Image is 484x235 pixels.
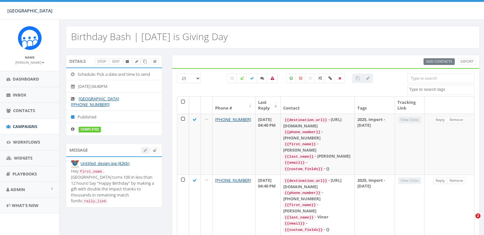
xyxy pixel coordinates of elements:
[247,74,257,83] label: Delivered
[215,177,251,183] a: [PHONE_NUMBER]
[283,220,352,226] div: -
[71,96,119,108] a: [GEOGRAPHIC_DATA] [[PHONE_NUMBER]]
[296,74,306,83] label: Negative
[13,139,40,145] span: Workflows
[79,127,101,132] label: completed
[257,74,268,83] label: Replied
[81,160,130,166] a: Untitled_design.jpg (82kb)
[283,159,352,166] div: -
[13,76,39,82] span: Dashboard
[458,58,476,65] a: Export
[15,59,44,65] a: [PERSON_NAME]
[283,190,321,196] code: {{phone_number}}
[215,117,251,122] a: [PHONE_NUMBER]
[66,144,162,156] div: Message
[283,153,352,160] div: - [PERSON_NAME]
[325,74,335,83] label: Link Clicked
[283,178,328,184] code: {{destination_url}}
[283,227,324,233] code: {{custom_fields}}
[13,108,35,113] span: Contacts
[283,117,328,123] code: {{destination_url}}
[283,202,317,208] code: {{first_name}}
[236,74,247,83] label: Sending
[283,166,352,172] div: - {}
[71,31,228,42] h2: Birthday Bash | [DATE] is Giving Day
[13,92,26,98] span: Inbox
[433,117,447,123] a: Reply
[283,214,352,220] div: - Viner
[256,97,281,114] th: Last Reply: activate to sort column ascending
[7,8,53,14] span: [GEOGRAPHIC_DATA]
[355,97,395,114] th: Tags
[12,171,37,177] span: Playbooks
[283,215,315,220] code: {{last_name}}
[135,59,138,64] span: Edit Campaign Title
[66,55,162,68] div: Details
[66,80,162,93] li: [DATE] 04:40PM
[281,97,354,114] th: Contact
[409,87,474,92] textarea: Search
[79,169,103,174] code: first_name
[283,129,352,141] div: - [PHONE_NUMBER]
[283,129,321,135] code: {{phone_number}}
[12,203,39,208] span: What's New
[407,74,474,83] input: Type to search
[283,160,306,166] code: {{email}}
[14,155,32,161] span: Widgets
[11,187,25,192] span: Admin
[110,58,122,65] a: Edit
[305,74,315,83] label: Neutral
[286,74,296,83] label: Positive
[283,154,315,160] code: {{last_name}}
[283,166,324,172] code: {{custom_fields}}
[15,60,44,65] small: [PERSON_NAME]
[213,97,256,114] th: Phone #: activate to sort column ascending
[143,59,147,64] span: Clone Campaign
[71,72,78,76] i: Schedule: Pick a date and time to send
[283,177,352,189] div: - [URL][DOMAIN_NAME]
[433,177,447,184] a: Reply
[283,141,352,153] div: - [PERSON_NAME]
[335,74,345,83] label: Removed
[283,226,352,233] div: - {}
[462,213,478,229] iframe: Intercom live chat
[283,189,352,202] div: - [PHONE_NUMBER]
[95,58,109,65] a: Stop
[66,68,162,81] li: Schedule: Pick a date and time to send
[395,97,424,114] th: Tracking Link
[283,221,306,226] code: {{email}}
[66,110,162,123] li: Published
[267,74,278,83] label: Bounced
[315,74,326,83] label: Mixed
[447,117,466,123] a: Remove
[475,213,480,218] span: 2
[283,202,352,214] div: - [PERSON_NAME]
[25,55,35,60] small: Name
[283,141,317,147] code: {{first_name}}
[13,124,37,129] span: Campaigns
[153,148,156,153] span: Send Test Message
[18,26,42,50] img: Rally_Corp_Icon.png
[227,74,237,83] label: Pending
[256,114,281,174] td: [DATE] 04:40 PM
[447,177,466,184] a: Remove
[153,59,156,64] span: View Campaign Delivery Statistics
[283,117,352,129] div: - [URL][DOMAIN_NAME]
[355,114,395,174] td: 2025, Import - [DATE]
[71,168,157,204] div: Hey , [GEOGRAPHIC_DATA] turns 100 in less than 12 hours! Say “Happy Birthday” by making a gift wi...
[71,115,78,119] i: Published
[126,59,129,64] span: Archive Campaign
[83,198,108,204] code: rally_link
